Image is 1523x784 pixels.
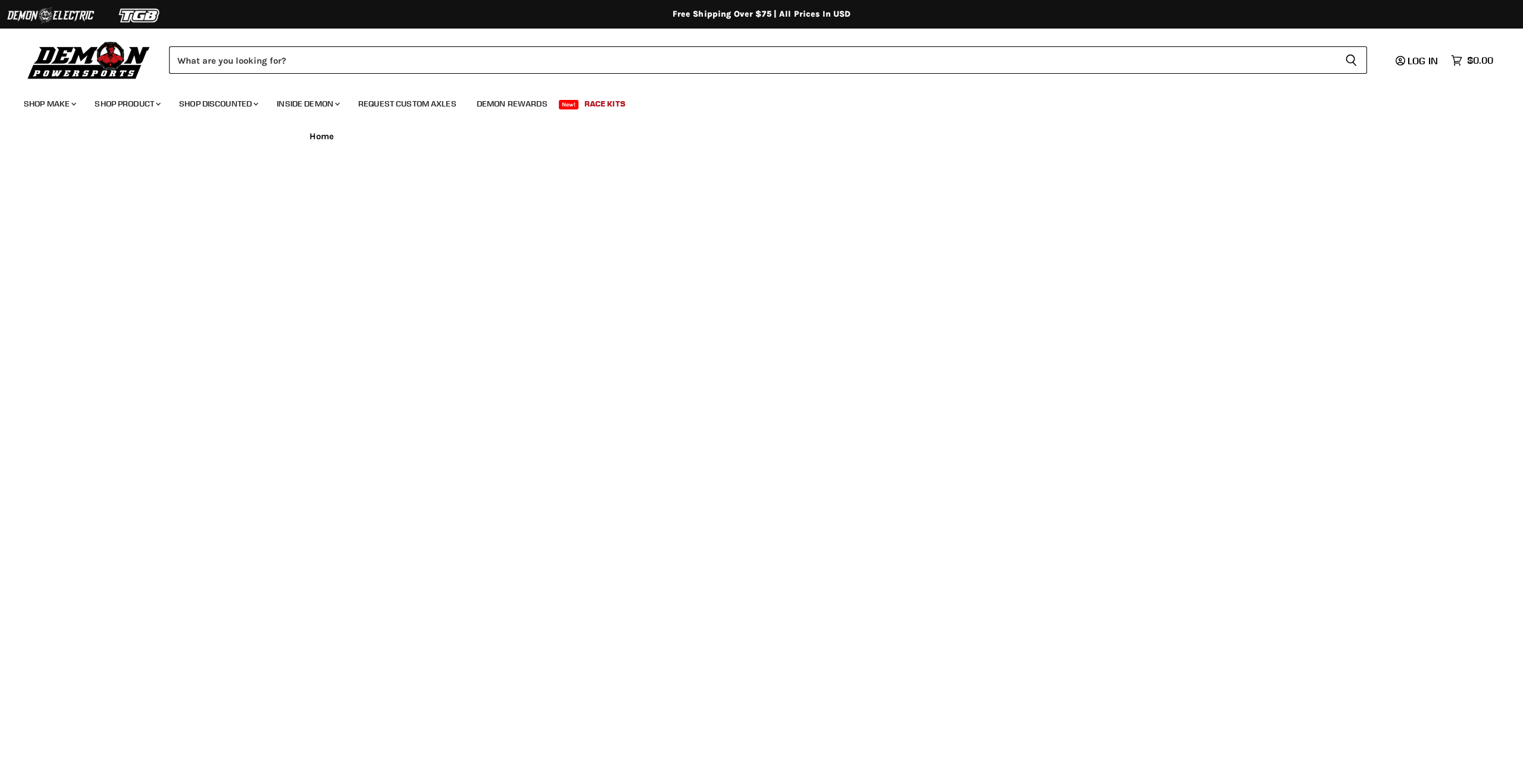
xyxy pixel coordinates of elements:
a: Inside Demon [268,92,347,116]
ul: Main menu [15,87,1490,116]
img: Demon Powersports [24,39,154,81]
span: New! [559,100,579,109]
a: Log in [1390,55,1445,66]
a: Home [309,131,334,142]
a: Demon Rewards [468,92,556,116]
input: Search [169,46,1336,74]
button: Search [1336,46,1367,74]
img: TGB Logo 2 [95,4,184,27]
img: Demon Electric Logo 2 [6,4,95,27]
a: $0.00 [1445,52,1499,69]
div: Free Shipping Over $75 | All Prices In USD [286,9,1238,20]
form: Product [169,46,1367,74]
a: Shop Discounted [170,92,265,116]
nav: Breadcrumbs [286,131,1238,142]
a: Request Custom Axles [349,92,465,116]
a: Race Kits [576,92,634,116]
span: Log in [1408,55,1438,67]
span: $0.00 [1467,55,1493,66]
a: Shop Product [86,92,168,116]
a: Shop Make [15,92,83,116]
